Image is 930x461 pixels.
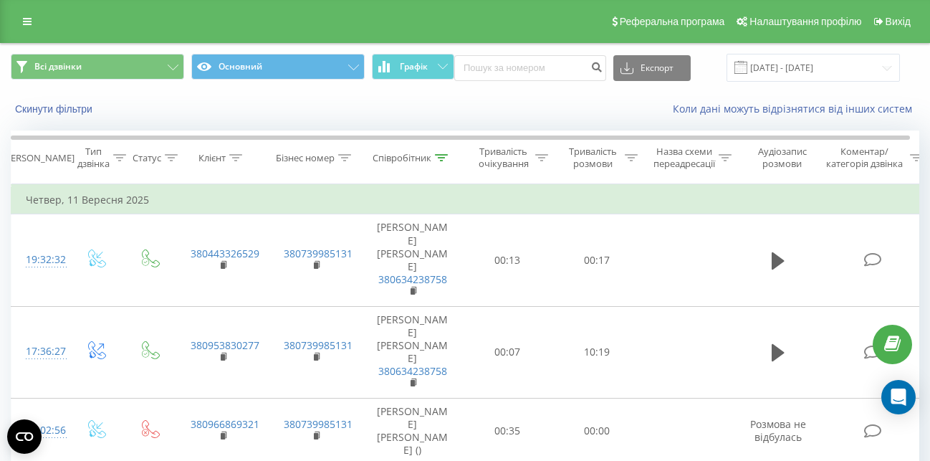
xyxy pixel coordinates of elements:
a: 380634238758 [378,272,447,286]
div: Аудіозапис розмови [747,146,817,170]
span: Налаштування профілю [749,16,861,27]
a: 380443326529 [191,247,259,260]
td: [PERSON_NAME] [PERSON_NAME] [363,214,463,306]
td: 00:07 [463,306,552,398]
td: 00:13 [463,214,552,306]
button: Всі дзвінки [11,54,184,80]
span: Графік [400,62,428,72]
input: Пошук за номером [454,55,606,81]
span: Розмова не відбулась [750,417,806,444]
div: Тривалість очікування [475,146,532,170]
div: [PERSON_NAME] [2,152,75,164]
td: 10:19 [552,306,642,398]
td: Четвер, 11 Вересня 2025 [11,186,929,214]
td: 00:17 [552,214,642,306]
div: 17:36:27 [26,338,54,366]
div: Тип дзвінка [77,146,110,170]
button: Основний [191,54,365,80]
div: Статус [133,152,161,164]
div: 19:32:32 [26,246,54,274]
span: Вихід [886,16,911,27]
a: 380634238758 [378,364,447,378]
div: Тривалість розмови [565,146,621,170]
div: Open Intercom Messenger [881,380,916,414]
button: Скинути фільтри [11,103,100,115]
a: Коли дані можуть відрізнятися вiд інших систем [673,102,919,115]
button: Експорт [613,55,691,81]
a: 380739985131 [284,417,353,431]
div: Назва схеми переадресації [653,146,715,170]
a: 380739985131 [284,247,353,260]
div: Співробітник [373,152,431,164]
div: Бізнес номер [276,152,335,164]
span: Реферальна програма [620,16,725,27]
button: Графік [372,54,454,80]
a: 380739985131 [284,338,353,352]
div: 12:02:56 [26,417,54,445]
span: Всі дзвінки [34,61,82,72]
a: 380953830277 [191,338,259,352]
div: Коментар/категорія дзвінка [823,146,906,170]
td: [PERSON_NAME] [PERSON_NAME] [363,306,463,398]
div: Клієнт [198,152,226,164]
button: Open CMP widget [7,419,42,454]
a: 380966869321 [191,417,259,431]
